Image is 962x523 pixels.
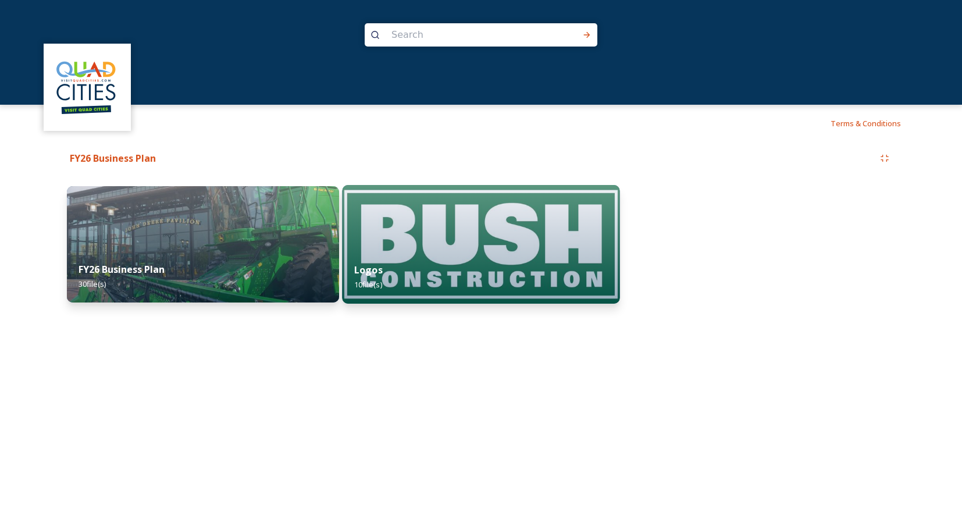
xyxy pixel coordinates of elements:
strong: Logos [354,264,383,276]
strong: FY26 Business Plan [70,152,156,165]
a: Terms & Conditions [831,116,918,130]
img: QCCVB_VISIT_vert_logo_4c_tagline_122019.svg [45,45,130,130]
img: 6067dec5-588a-4031-be7a-a81cfdba8855.jpg [67,186,339,303]
input: Search [386,22,545,48]
span: Terms & Conditions [831,118,901,129]
img: 37f6c3f1-8d44-4109-a852-aee9f47c49b4.jpg [342,185,619,304]
span: 10 file(s) [354,279,382,290]
span: 30 file(s) [79,279,106,289]
strong: FY26 Business Plan [79,263,165,276]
